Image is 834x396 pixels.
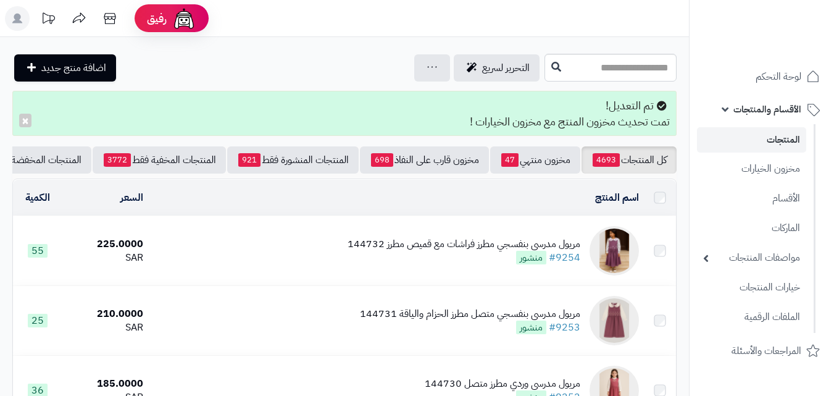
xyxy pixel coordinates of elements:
a: الأقسام [697,185,806,212]
a: الكمية [25,190,50,205]
a: الملفات الرقمية [697,304,806,331]
a: تحديثات المنصة [33,6,64,34]
div: SAR [67,321,143,335]
a: المنتجات المنشورة فقط921 [227,146,359,174]
div: تم التعديل! تمت تحديث مخزون المنتج مع مخزون الخيارات ! [12,91,677,136]
a: كل المنتجات4693 [582,146,677,174]
span: 25 [28,314,48,327]
img: ai-face.png [172,6,196,31]
span: 47 [501,153,519,167]
div: SAR [67,251,143,265]
a: السعر [120,190,143,205]
a: المنتجات [697,127,806,153]
div: 185.0000 [67,377,143,391]
span: 4693 [593,153,620,167]
a: مخزون قارب على النفاذ698 [360,146,489,174]
span: منشور [516,321,546,334]
a: #9253 [549,320,580,335]
span: 3772 [104,153,131,167]
div: 210.0000 [67,307,143,321]
span: رفيق [147,11,167,26]
img: مريول مدرسي بنفسجي متصل مطرز الحزام والياقة 144731 [590,296,639,345]
div: مريول مدرسي وردي مطرز متصل 144730 [425,377,580,391]
a: المراجعات والأسئلة [697,336,827,366]
span: منشور [516,251,546,264]
a: مخزون منتهي47 [490,146,580,174]
span: 698 [371,153,393,167]
a: المنتجات المخفية فقط3772 [93,146,226,174]
button: × [19,114,31,127]
span: التحرير لسريع [482,61,530,75]
span: الأقسام والمنتجات [733,101,801,118]
img: logo-2.png [750,35,822,61]
a: اسم المنتج [595,190,639,205]
a: اضافة منتج جديد [14,54,116,82]
span: لوحة التحكم [756,68,801,85]
span: 55 [28,244,48,258]
div: مريول مدرسي بنفسجي متصل مطرز الحزام والياقة 144731 [360,307,580,321]
span: اضافة منتج جديد [41,61,106,75]
span: المراجعات والأسئلة [732,342,801,360]
a: خيارات المنتجات [697,274,806,301]
div: 225.0000 [67,237,143,251]
div: مريول مدرسي بنفسجي مطرز فراشات مع قميص مطرز 144732 [348,237,580,251]
a: مواصفات المنتجات [697,245,806,271]
span: 921 [238,153,261,167]
a: #9254 [549,250,580,265]
a: التحرير لسريع [454,54,540,82]
a: لوحة التحكم [697,62,827,91]
a: مخزون الخيارات [697,156,806,182]
img: مريول مدرسي بنفسجي مطرز فراشات مع قميص مطرز 144732 [590,226,639,276]
a: الماركات [697,215,806,242]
